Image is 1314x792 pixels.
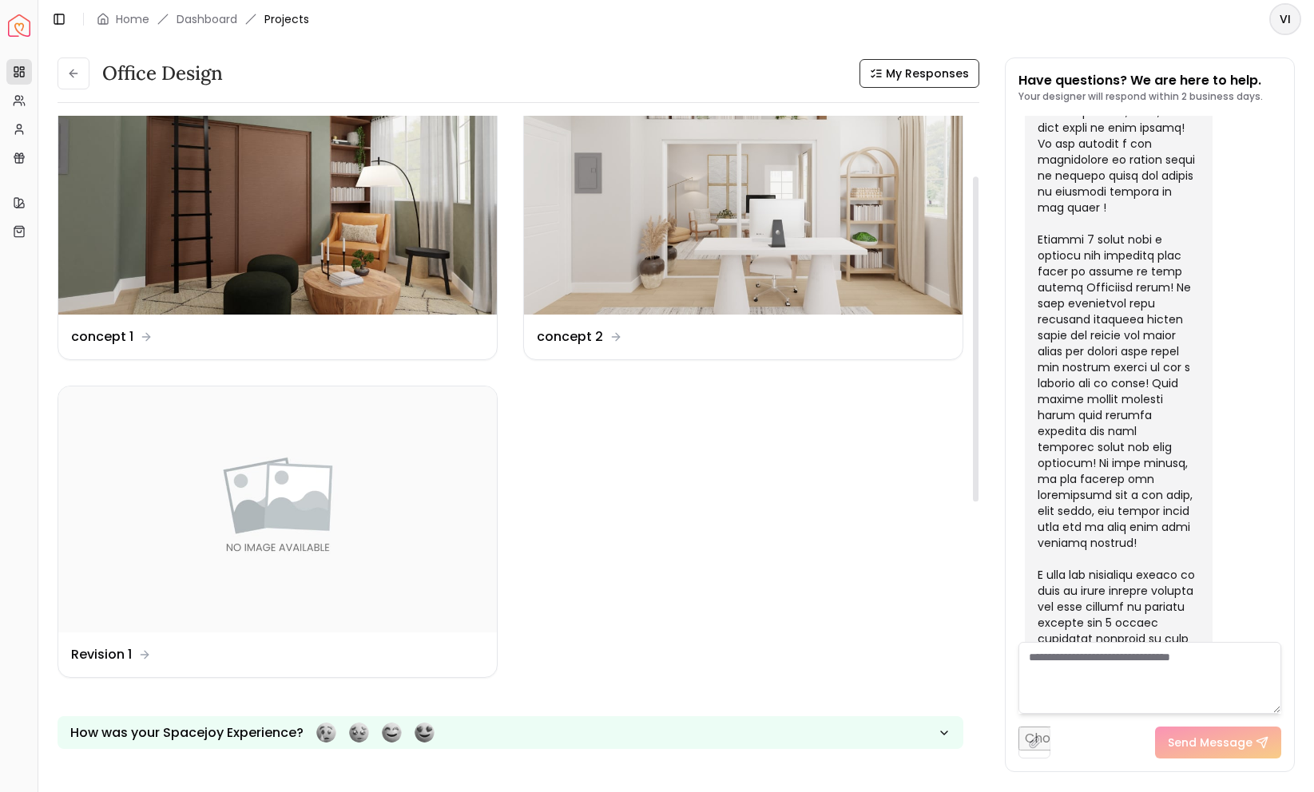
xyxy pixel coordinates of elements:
[859,59,979,88] button: My Responses
[97,11,309,27] nav: breadcrumb
[58,716,963,749] button: How was your Spacejoy Experience?Feeling terribleFeeling badFeeling goodFeeling awesome
[58,386,497,633] img: Revision 1
[177,11,237,27] a: Dashboard
[70,723,304,742] p: How was your Spacejoy Experience?
[1269,3,1301,35] button: VI
[71,327,133,346] dd: concept 1
[58,67,498,360] a: concept 1concept 1
[537,327,603,346] dd: concept 2
[886,65,969,81] span: My Responses
[8,14,30,37] a: Spacejoy
[102,61,223,86] h3: Office design
[71,645,132,664] dd: Revision 1
[58,68,497,315] img: concept 1
[1271,5,1300,34] span: VI
[116,11,149,27] a: Home
[524,68,963,315] img: concept 2
[1018,90,1263,103] p: Your designer will respond within 2 business days.
[264,11,309,27] span: Projects
[8,14,30,37] img: Spacejoy Logo
[1018,71,1263,90] p: Have questions? We are here to help.
[523,67,963,360] a: concept 2concept 2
